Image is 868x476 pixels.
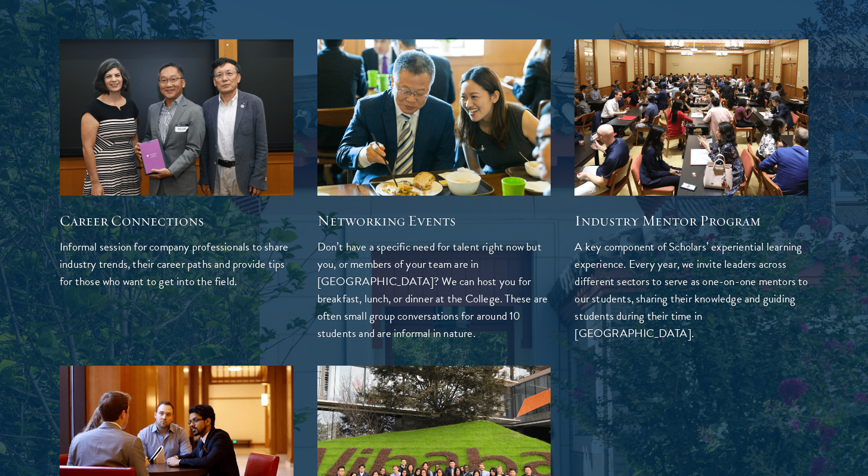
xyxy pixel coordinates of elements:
[60,238,294,290] p: Informal session for company professionals to share industry trends, their career paths and provi...
[317,211,551,231] h5: Networking Events
[574,238,808,342] p: A key component of Scholars’ experiential learning experience. Every year, we invite leaders acro...
[317,238,551,342] p: Don’t have a specific need for talent right now but you, or members of your team are in [GEOGRAPH...
[60,211,294,231] h5: Career Connections
[574,211,808,231] h5: Industry Mentor Program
